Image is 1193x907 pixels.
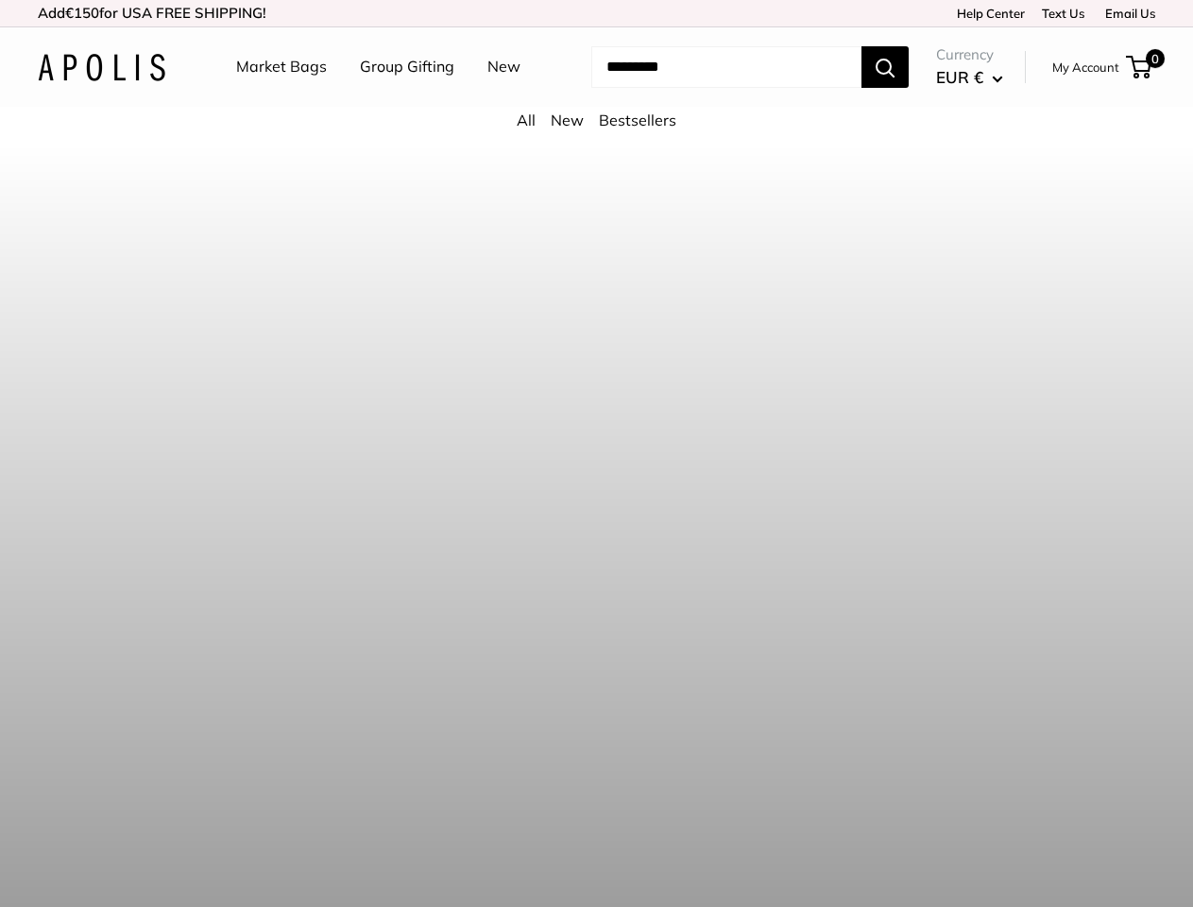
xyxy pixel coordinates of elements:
span: €150 [65,4,99,22]
button: EUR € [936,62,1003,93]
a: New [487,53,520,81]
a: All [517,111,536,129]
a: Help Center [950,6,1025,21]
button: Search [861,46,909,88]
span: EUR € [936,67,983,87]
a: My Account [1052,56,1119,78]
a: Text Us [1042,6,1084,21]
a: Market Bags [236,53,327,81]
a: New [551,111,584,129]
a: Email Us [1099,6,1155,21]
span: Currency [936,42,1003,68]
a: Bestsellers [599,111,676,129]
a: Group Gifting [360,53,454,81]
input: Search... [591,46,861,88]
span: 0 [1146,49,1165,68]
a: 0 [1128,56,1151,78]
img: Apolis [38,54,165,81]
